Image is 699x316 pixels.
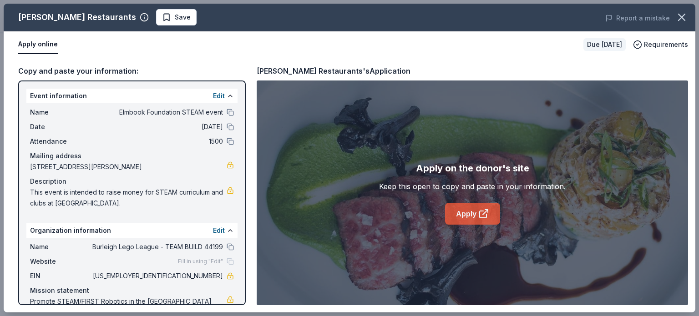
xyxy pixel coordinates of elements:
[30,136,91,147] span: Attendance
[30,176,234,187] div: Description
[178,258,223,265] span: Fill in using "Edit"
[30,256,91,267] span: Website
[213,225,225,236] button: Edit
[30,150,234,161] div: Mailing address
[91,241,223,252] span: Burleigh Lego League - TEAM BUILD 44199
[30,285,234,296] div: Mission statement
[445,203,500,225] a: Apply
[26,223,238,238] div: Organization information
[30,161,227,172] span: [STREET_ADDRESS][PERSON_NAME]
[605,13,670,24] button: Report a mistake
[18,35,58,54] button: Apply online
[91,136,223,147] span: 1500
[644,39,688,50] span: Requirements
[213,90,225,101] button: Edit
[91,107,223,118] span: Elmbook Foundation STEAM event
[30,271,91,281] span: EIN
[18,65,246,77] div: Copy and paste your information:
[18,10,136,25] div: [PERSON_NAME] Restaurants
[257,65,410,77] div: [PERSON_NAME] Restaurants's Application
[583,38,626,51] div: Due [DATE]
[91,121,223,132] span: [DATE]
[156,9,197,25] button: Save
[416,161,529,176] div: Apply on the donor's site
[633,39,688,50] button: Requirements
[379,181,566,192] div: Keep this open to copy and paste in your information.
[175,12,191,23] span: Save
[30,107,91,118] span: Name
[30,296,227,307] span: Promote STEAM/FIRST Robotics in the [GEOGRAPHIC_DATA]
[30,121,91,132] span: Date
[30,241,91,252] span: Name
[30,187,227,209] span: This event is intended to raise money for STEAM curriculum and clubs at [GEOGRAPHIC_DATA].
[91,271,223,281] span: [US_EMPLOYER_IDENTIFICATION_NUMBER]
[26,89,238,103] div: Event information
